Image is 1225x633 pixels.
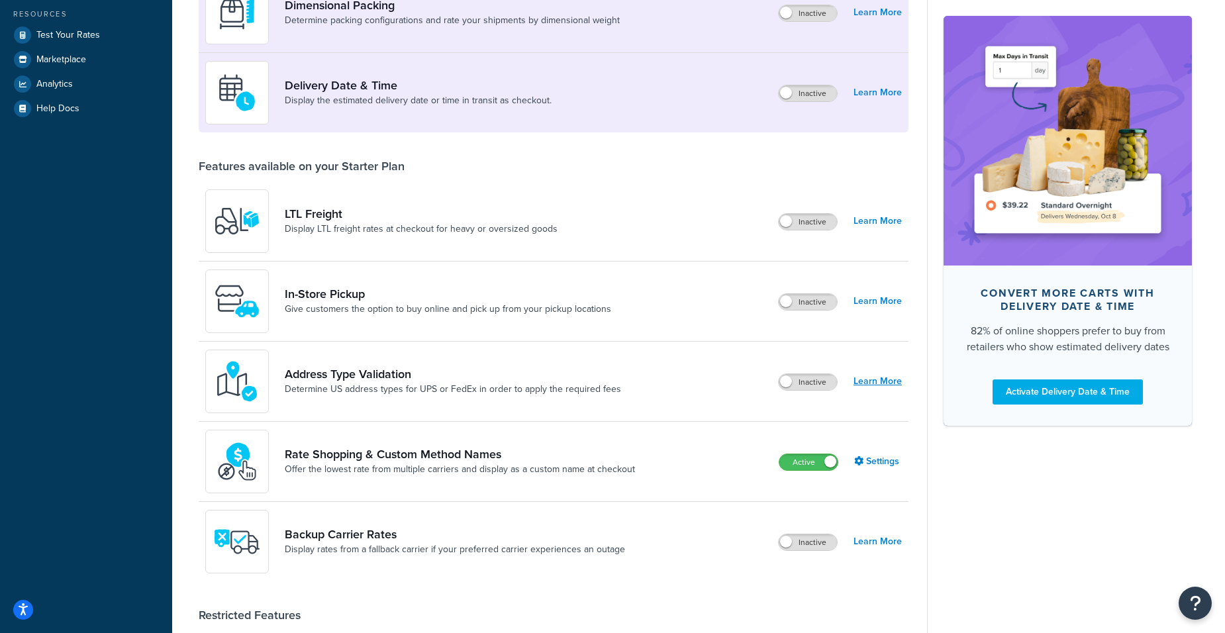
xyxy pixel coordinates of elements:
[285,303,611,316] a: Give customers the option to buy online and pick up from your pickup locations
[285,222,558,236] a: Display LTL freight rates at checkout for heavy or oversized goods
[10,48,162,72] a: Marketplace
[285,94,552,107] a: Display the estimated delivery date or time in transit as checkout.
[963,36,1172,245] img: feature-image-ddt-36eae7f7280da8017bfb280eaccd9c446f90b1fe08728e4019434db127062ab4.png
[36,54,86,66] span: Marketplace
[779,374,837,390] label: Inactive
[214,358,260,405] img: kIG8fy0lQAAAABJRU5ErkJggg==
[285,78,552,93] a: Delivery Date & Time
[36,30,100,41] span: Test Your Rates
[285,287,611,301] a: In-Store Pickup
[285,14,620,27] a: Determine packing configurations and rate your shipments by dimensional weight
[214,518,260,565] img: icon-duo-feat-backup-carrier-4420b188.png
[965,286,1171,313] div: Convert more carts with delivery date & time
[36,79,73,90] span: Analytics
[199,608,301,622] div: Restricted Features
[10,9,162,20] div: Resources
[779,214,837,230] label: Inactive
[10,23,162,47] a: Test Your Rates
[10,97,162,121] a: Help Docs
[285,383,621,396] a: Determine US address types for UPS or FedEx in order to apply the required fees
[965,322,1171,354] div: 82% of online shoppers prefer to buy from retailers who show estimated delivery dates
[214,438,260,485] img: icon-duo-feat-rate-shopping-ecdd8bed.png
[285,207,558,221] a: LTL Freight
[854,212,902,230] a: Learn More
[779,454,838,470] label: Active
[854,532,902,551] a: Learn More
[993,379,1143,404] a: Activate Delivery Date & Time
[779,85,837,101] label: Inactive
[285,447,635,462] a: Rate Shopping & Custom Method Names
[854,3,902,22] a: Learn More
[779,5,837,21] label: Inactive
[1179,587,1212,620] button: Open Resource Center
[214,70,260,116] img: gfkeb5ejjkALwAAAABJRU5ErkJggg==
[36,103,79,115] span: Help Docs
[779,294,837,310] label: Inactive
[10,72,162,96] a: Analytics
[285,543,625,556] a: Display rates from a fallback carrier if your preferred carrier experiences an outage
[854,83,902,102] a: Learn More
[285,527,625,542] a: Backup Carrier Rates
[285,463,635,476] a: Offer the lowest rate from multiple carriers and display as a custom name at checkout
[854,452,902,471] a: Settings
[854,292,902,311] a: Learn More
[214,198,260,244] img: y79ZsPf0fXUFUhFXDzUgf+ktZg5F2+ohG75+v3d2s1D9TjoU8PiyCIluIjV41seZevKCRuEjTPPOKHJsQcmKCXGdfprl3L4q7...
[285,367,621,381] a: Address Type Validation
[779,534,837,550] label: Inactive
[214,278,260,324] img: wfgcfpwTIucLEAAAAASUVORK5CYII=
[854,372,902,391] a: Learn More
[199,159,405,173] div: Features available on your Starter Plan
